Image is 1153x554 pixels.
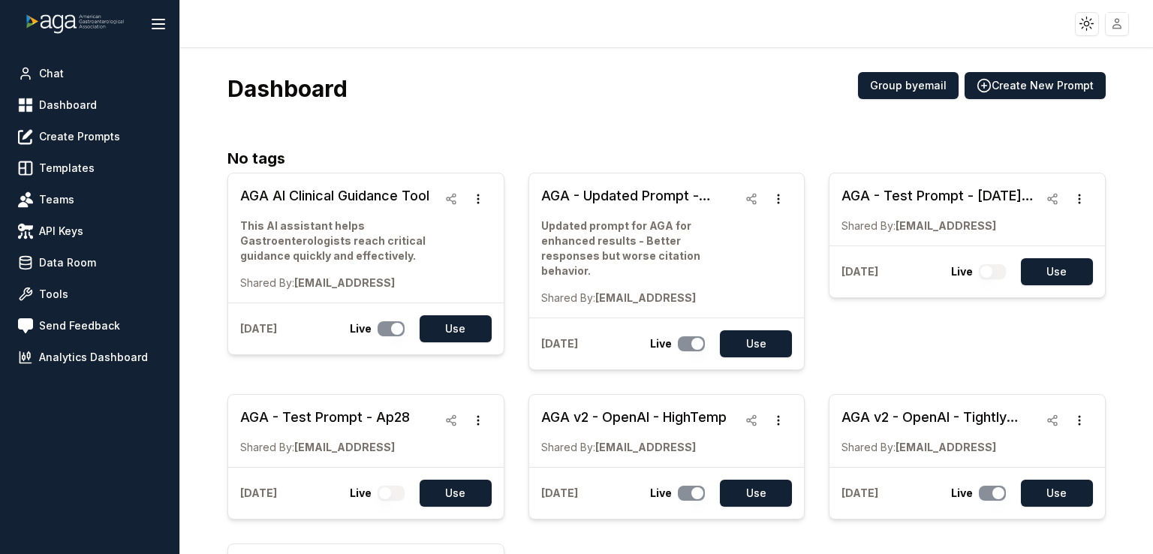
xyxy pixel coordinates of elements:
span: Dashboard [39,98,97,113]
p: [EMAIL_ADDRESS] [541,291,739,306]
h3: AGA - Test Prompt - [DATE] ([PERSON_NAME]'s Edits) - better at citation, a bit robot and rigid. [841,185,1039,206]
p: [DATE] [841,486,878,501]
button: Create New Prompt [965,72,1106,99]
span: Shared By: [841,441,896,453]
h3: AGA - Test Prompt - Ap28 [240,407,410,428]
h3: AGA AI Clinical Guidance Tool [240,185,438,206]
a: Tools [12,281,167,308]
p: Updated prompt for AGA for enhanced results - Better responses but worse citation behavior. [541,218,739,279]
span: Analytics Dashboard [39,350,148,365]
p: [EMAIL_ADDRESS] [541,440,727,455]
a: AGA - Test Prompt - [DATE] ([PERSON_NAME]'s Edits) - better at citation, a bit robot and rigid.Sh... [841,185,1039,233]
h3: AGA v2 - OpenAI - Tightly Temp. [841,407,1039,428]
span: Create Prompts [39,129,120,144]
h3: Dashboard [227,75,348,102]
a: Use [411,315,492,342]
h3: AGA v2 - OpenAI - HighTemp [541,407,727,428]
p: Live [350,486,372,501]
a: Create Prompts [12,123,167,150]
span: Send Feedback [39,318,120,333]
p: [DATE] [541,486,578,501]
a: Send Feedback [12,312,167,339]
a: AGA v2 - OpenAI - Tightly Temp.Shared By:[EMAIL_ADDRESS] [841,407,1039,455]
p: This AI assistant helps Gastroenterologists reach critical guidance quickly and effectively. [240,218,438,263]
a: Analytics Dashboard [12,344,167,371]
img: feedback [18,318,33,333]
button: Use [1021,480,1093,507]
a: Use [411,480,492,507]
p: [DATE] [240,486,277,501]
span: Shared By: [541,441,595,453]
a: Use [1012,258,1093,285]
a: Use [711,480,792,507]
a: Data Room [12,249,167,276]
p: Live [650,486,672,501]
h3: AGA - Updated Prompt - Working Version - In Progress [541,185,739,206]
a: AGA - Test Prompt - Ap28Shared By:[EMAIL_ADDRESS] [240,407,410,455]
span: Data Room [39,255,96,270]
p: Live [650,336,672,351]
img: placeholder-user.jpg [1106,13,1128,35]
span: Shared By: [240,276,294,289]
p: Live [951,264,973,279]
span: Shared By: [841,219,896,232]
a: Use [1012,480,1093,507]
p: [EMAIL_ADDRESS] [240,275,438,291]
p: [EMAIL_ADDRESS] [841,218,1039,233]
p: [DATE] [240,321,277,336]
span: API Keys [39,224,83,239]
a: Dashboard [12,92,167,119]
button: Use [720,480,792,507]
a: Templates [12,155,167,182]
button: Use [420,315,492,342]
button: Group byemail [858,72,959,99]
span: Tools [39,287,68,302]
a: Teams [12,186,167,213]
p: [EMAIL_ADDRESS] [841,440,1039,455]
span: Shared By: [240,441,294,453]
p: Live [951,486,973,501]
button: Use [1021,258,1093,285]
a: Chat [12,60,167,87]
span: Teams [39,192,74,207]
p: Live [350,321,372,336]
span: Templates [39,161,95,176]
a: API Keys [12,218,167,245]
button: Use [420,480,492,507]
button: Use [720,330,792,357]
span: Shared By: [541,291,595,304]
a: AGA - Updated Prompt - Working Version - In ProgressUpdated prompt for AGA for enhanced results -... [541,185,739,306]
p: [EMAIL_ADDRESS] [240,440,410,455]
a: AGA v2 - OpenAI - HighTempShared By:[EMAIL_ADDRESS] [541,407,727,455]
a: AGA AI Clinical Guidance ToolThis AI assistant helps Gastroenterologists reach critical guidance ... [240,185,438,291]
p: [DATE] [841,264,878,279]
a: Use [711,330,792,357]
p: [DATE] [541,336,578,351]
span: Chat [39,66,64,81]
h2: No tags [227,147,1106,170]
